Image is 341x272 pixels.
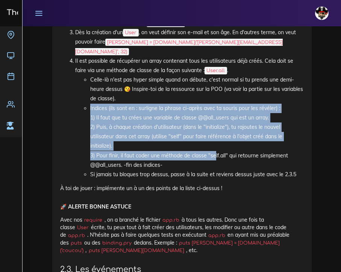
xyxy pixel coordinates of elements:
code: [PERSON_NAME] = [DOMAIN_NAME]("[PERSON_NAME][EMAIL_ADDRESS][DOMAIN_NAME]", 32) [75,39,283,56]
h3: The Hacking Project [5,9,84,17]
li: Si jamais tu bloques trop dessus, passe à la suite et reviens dessus juste avec le 2.3.5 [90,170,304,179]
code: User [75,224,91,231]
code: require [82,216,105,224]
a: avatar [312,2,334,24]
p: Avec nos , on a branché le fichier à tous les autres. Donc une fois ta classe écrite, tu peux tou... [60,216,304,254]
p: À toi de jouer : implémente un à un des points de la liste ci-dessus ! [60,184,304,192]
code: attr_accessor [147,20,185,27]
img: avatar [315,6,329,20]
code: app.rb [206,232,227,239]
code: app.rb [66,232,87,239]
code: User [123,29,139,36]
code: puts [PERSON_NAME] = [DOMAIN_NAME]("coucou") [60,239,280,254]
li: Dès la création d'un , on veut définir son e-mail et son âge. En d'autres terme, on veut pouvoir ... [75,28,304,56]
li: Il est possible de récupérer un array contenant tous les utilisateurs déjà créés. Cela doit se fa... [75,56,304,179]
li: Indices (ils sont en : surligne la phrase ci-après avec ta souris pour les révéler) : 1) Il faut ... [90,104,304,170]
code: binding.pry [100,239,134,247]
code: User.all [205,67,227,74]
li: Celle-là n'est pas hyper simple quand on débute, c'est normal si tu prends une demi-heure dessus ... [90,75,304,104]
code: puts [PERSON_NAME][DOMAIN_NAME] [86,247,186,254]
code: app.rb [161,216,182,224]
code: puts [69,239,84,247]
strong: 🚀 ALERTE BONNE ASTUCE [60,203,131,210]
